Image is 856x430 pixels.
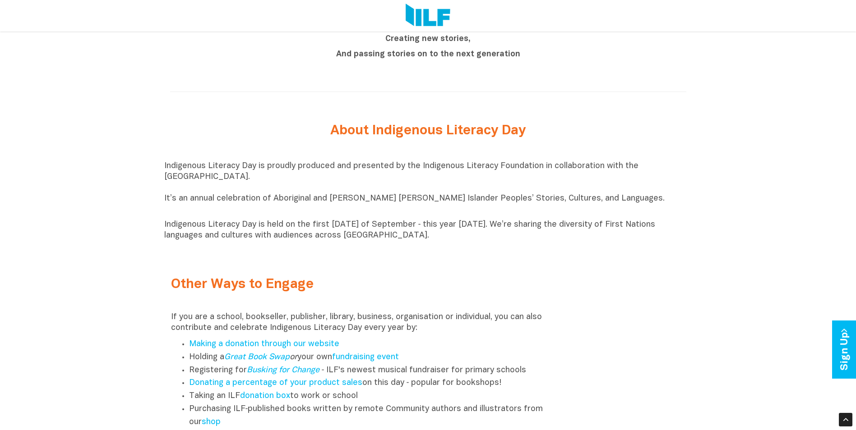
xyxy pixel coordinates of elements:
em: or [224,353,297,361]
h2: Other Ways to Engage [171,277,554,292]
li: Taking an ILF to work or school [189,390,554,403]
a: Busking for Change [247,366,319,374]
img: Logo [406,4,450,28]
a: shop [202,418,221,426]
li: Registering for ‑ ILF's newest musical fundraiser for primary schools [189,364,554,377]
h2: About Indigenous Literacy Day [259,124,597,138]
li: Purchasing ILF‑published books written by remote Community authors and illustrators from our [189,403,554,429]
a: Great Book Swap [224,353,290,361]
a: donation box [240,392,290,400]
a: Donating a percentage of your product sales [189,379,362,387]
div: Scroll Back to Top [839,413,852,426]
p: Indigenous Literacy Day is proudly produced and presented by the Indigenous Literacy Foundation i... [164,161,692,215]
b: And passing stories on to the next generation [336,50,520,58]
p: If you are a school, bookseller, publisher, library, business, organisation or individual, you ca... [171,312,554,334]
li: Holding a your own [189,351,554,364]
b: Creating new stories, [385,35,471,43]
p: Indigenous Literacy Day is held on the first [DATE] of September ‑ this year [DATE]. We’re sharin... [164,220,692,241]
li: on this day ‑ popular for bookshops! [189,377,554,390]
a: Making a donation through our website [189,340,339,348]
a: fundraising event [332,353,399,361]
